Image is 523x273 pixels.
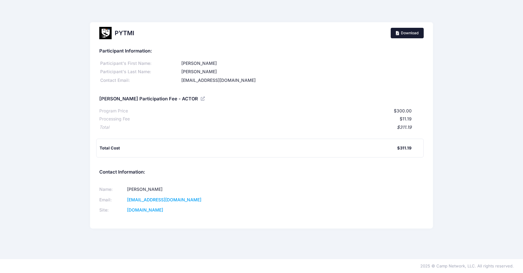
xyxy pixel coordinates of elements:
[99,170,424,175] h5: Contact Information:
[125,184,253,195] td: [PERSON_NAME]
[99,195,125,205] td: Email:
[394,108,412,113] span: $300.00
[99,205,125,216] td: Site:
[180,69,424,75] div: [PERSON_NAME]
[99,69,180,75] div: Participant's Last Name:
[100,145,397,151] div: Total Cost
[391,28,424,38] a: Download
[99,48,424,54] h5: Participant Information:
[109,124,412,131] div: $311.19
[201,96,206,102] a: View Registration Details
[99,116,130,122] div: Processing Fee
[99,77,180,84] div: Contact Email:
[127,197,201,202] a: [EMAIL_ADDRESS][DOMAIN_NAME]
[397,145,411,151] div: $311.19
[127,207,163,212] a: [DOMAIN_NAME]
[99,60,180,67] div: Participant's First Name:
[180,60,424,67] div: [PERSON_NAME]
[99,108,128,114] div: Program Price
[99,96,198,102] h5: [PERSON_NAME] Participation Fee - ACTOR
[180,77,424,84] div: [EMAIL_ADDRESS][DOMAIN_NAME]
[99,124,109,131] div: Total
[115,30,134,37] h2: PYTMI
[130,116,412,122] div: $11.19
[99,184,125,195] td: Name:
[420,263,514,268] span: 2025 © Camp Network, LLC. All rights reserved.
